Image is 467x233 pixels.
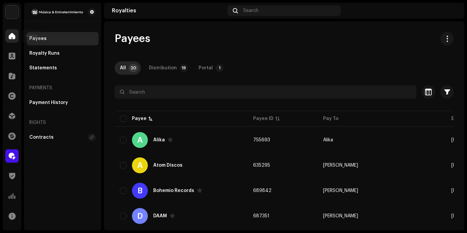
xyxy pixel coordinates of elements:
[216,64,224,72] p-badge: 1
[29,51,60,56] div: Royalty Runs
[27,80,99,96] re-a-nav-header: Payments
[132,183,148,199] div: B
[27,131,99,144] re-m-nav-item: Contracts
[253,188,271,193] span: 689842
[27,47,99,60] re-m-nav-item: Royalty Runs
[153,214,167,218] div: DAAM
[27,32,99,45] re-m-nav-item: Payees
[27,61,99,75] re-m-nav-item: Statements
[120,61,126,75] div: All
[29,65,57,71] div: Statements
[323,214,358,218] span: Rodrigo Fuentes
[115,85,416,99] input: Search
[253,214,269,218] span: 687351
[29,135,54,140] div: Contracts
[153,188,194,193] div: Bohemio Records
[153,163,183,168] div: Atom Discos
[115,32,150,45] span: Payees
[132,132,148,148] div: A
[180,64,188,72] p-badge: 19
[323,163,358,168] span: Roberto Rizzo
[253,138,270,142] span: 755693
[27,115,99,131] re-a-nav-header: Rights
[129,64,138,72] p-badge: 20
[132,157,148,173] div: A
[153,138,165,142] div: Alika
[199,61,213,75] div: Portal
[253,163,270,168] span: 635295
[29,36,47,41] div: Payees
[149,61,177,75] div: Distribution
[253,115,273,122] div: Payee ID
[5,5,19,19] img: 78f3867b-a9d0-4b96-9959-d5e4a689f6cf
[243,8,258,13] span: Search
[323,188,358,193] span: Alfonso Carbone
[112,8,225,13] div: Royalties
[446,5,456,16] img: c904f273-36fb-4b92-97b0-1c77b616e906
[132,115,147,122] div: Payee
[132,208,148,224] div: D
[29,100,68,105] div: Payment History
[323,138,333,142] span: Alika
[27,96,99,109] re-m-nav-item: Payment History
[29,8,85,16] img: 0c43ecd2-0fe7-4201-bfd0-35d22d5c77cb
